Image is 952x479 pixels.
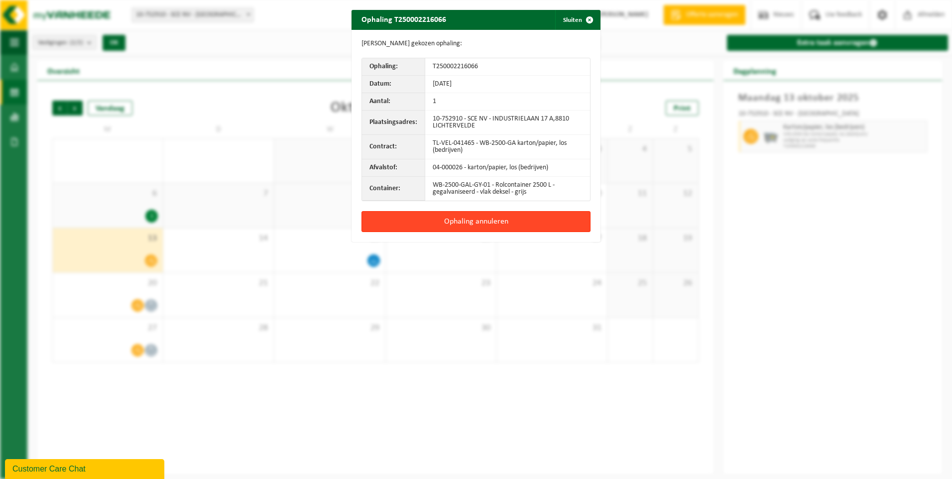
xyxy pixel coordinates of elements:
th: Contract: [362,135,425,159]
td: TL-VEL-041465 - WB-2500-GA karton/papier, los (bedrijven) [425,135,590,159]
th: Aantal: [362,93,425,111]
th: Plaatsingsadres: [362,111,425,135]
p: [PERSON_NAME] gekozen ophaling: [361,40,591,48]
iframe: chat widget [5,457,166,479]
th: Datum: [362,76,425,93]
td: 10-752910 - SCE NV - INDUSTRIELAAN 17 A,8810 LICHTERVELDE [425,111,590,135]
th: Ophaling: [362,58,425,76]
td: T250002216066 [425,58,590,76]
td: WB-2500-GAL-GY-01 - Rolcontainer 2500 L - gegalvaniseerd - vlak deksel - grijs [425,177,590,201]
h2: Ophaling T250002216066 [352,10,456,29]
td: [DATE] [425,76,590,93]
th: Afvalstof: [362,159,425,177]
button: Ophaling annuleren [361,211,591,232]
td: 1 [425,93,590,111]
td: 04-000026 - karton/papier, los (bedrijven) [425,159,590,177]
button: Sluiten [555,10,599,30]
th: Container: [362,177,425,201]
